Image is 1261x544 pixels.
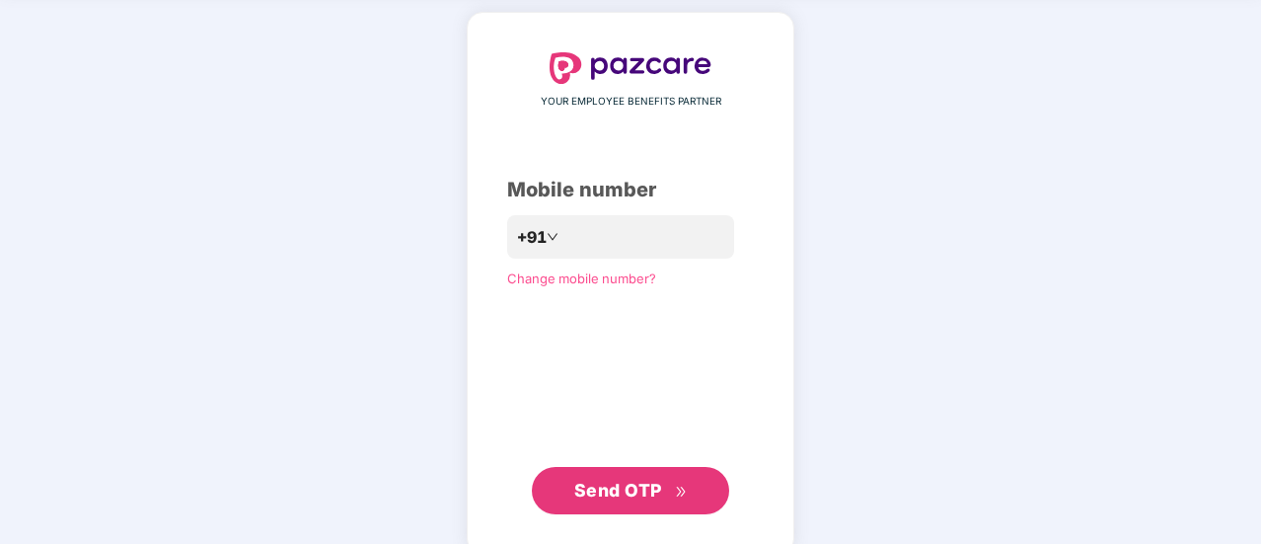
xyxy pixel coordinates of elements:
img: logo [550,52,711,84]
div: Mobile number [507,175,754,205]
span: Send OTP [574,480,662,501]
span: double-right [675,486,688,499]
a: Change mobile number? [507,271,656,286]
span: down [547,231,558,243]
span: YOUR EMPLOYEE BENEFITS PARTNER [541,94,721,110]
span: +91 [517,225,547,250]
button: Send OTPdouble-right [532,467,729,514]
